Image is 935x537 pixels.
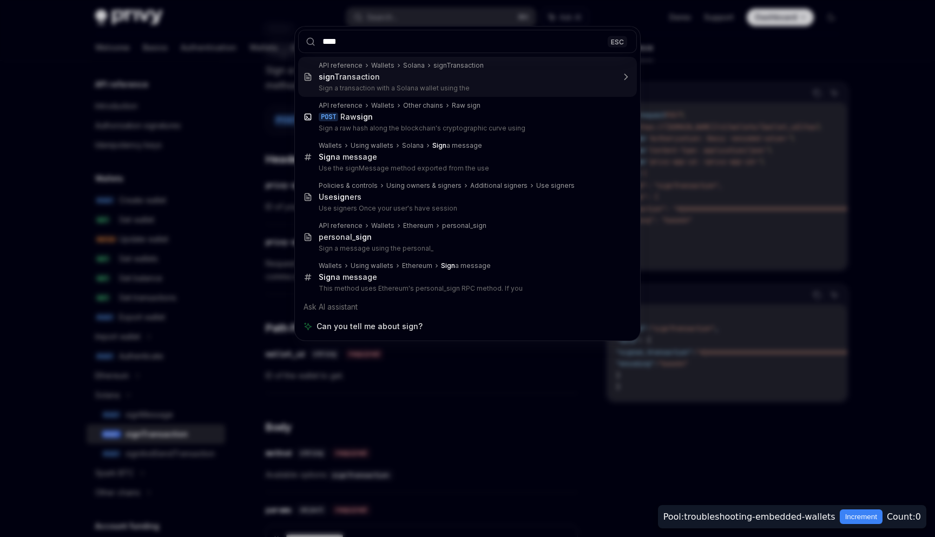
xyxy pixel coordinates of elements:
[355,232,372,241] b: sign
[371,61,394,70] div: Wallets
[402,141,424,150] div: Solana
[319,232,372,242] div: personal_
[386,181,462,190] div: Using owners & signers
[608,36,627,47] div: ESC
[319,181,378,190] div: Policies & controls
[433,61,484,70] div: signTransaction
[403,101,443,110] div: Other chains
[340,112,373,122] div: Raw
[442,221,486,230] div: personal_sign
[319,204,614,213] p: Use signers Once your user's have session
[319,61,363,70] div: API reference
[319,141,342,150] div: Wallets
[432,141,446,149] b: Sign
[441,261,455,270] b: Sign
[402,261,432,270] div: Ethereum
[319,124,614,133] p: Sign a raw hash along the blockchain's cryptographic curve using
[351,141,393,150] div: Using wallets
[319,72,380,82] div: Transaction
[403,221,433,230] div: Ethereum
[317,321,423,332] span: Can you tell me about sign?
[452,101,480,110] div: Raw sign
[441,261,491,270] div: a message
[319,113,338,121] div: POST
[319,261,342,270] div: Wallets
[319,221,363,230] div: API reference
[357,112,373,121] b: sign
[536,181,575,190] div: Use signers
[319,101,363,110] div: API reference
[298,297,637,317] div: Ask AI assistant
[403,61,425,70] div: Solana
[333,192,350,201] b: sign
[319,284,614,293] p: This method uses Ethereum's personal_sign RPC method. If you
[319,272,377,282] div: a message
[432,141,482,150] div: a message
[319,244,614,253] p: Sign a message using the personal_
[371,101,394,110] div: Wallets
[319,152,335,161] b: Sign
[319,72,334,81] b: sign
[351,261,393,270] div: Using wallets
[371,221,394,230] div: Wallets
[319,272,335,281] b: Sign
[319,84,614,93] p: Sign a transaction with a Solana wallet using the
[319,192,361,202] div: Use ers
[319,152,377,162] div: a message
[470,181,528,190] div: Additional signers
[319,164,614,173] p: Use the signMessage method exported from the use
